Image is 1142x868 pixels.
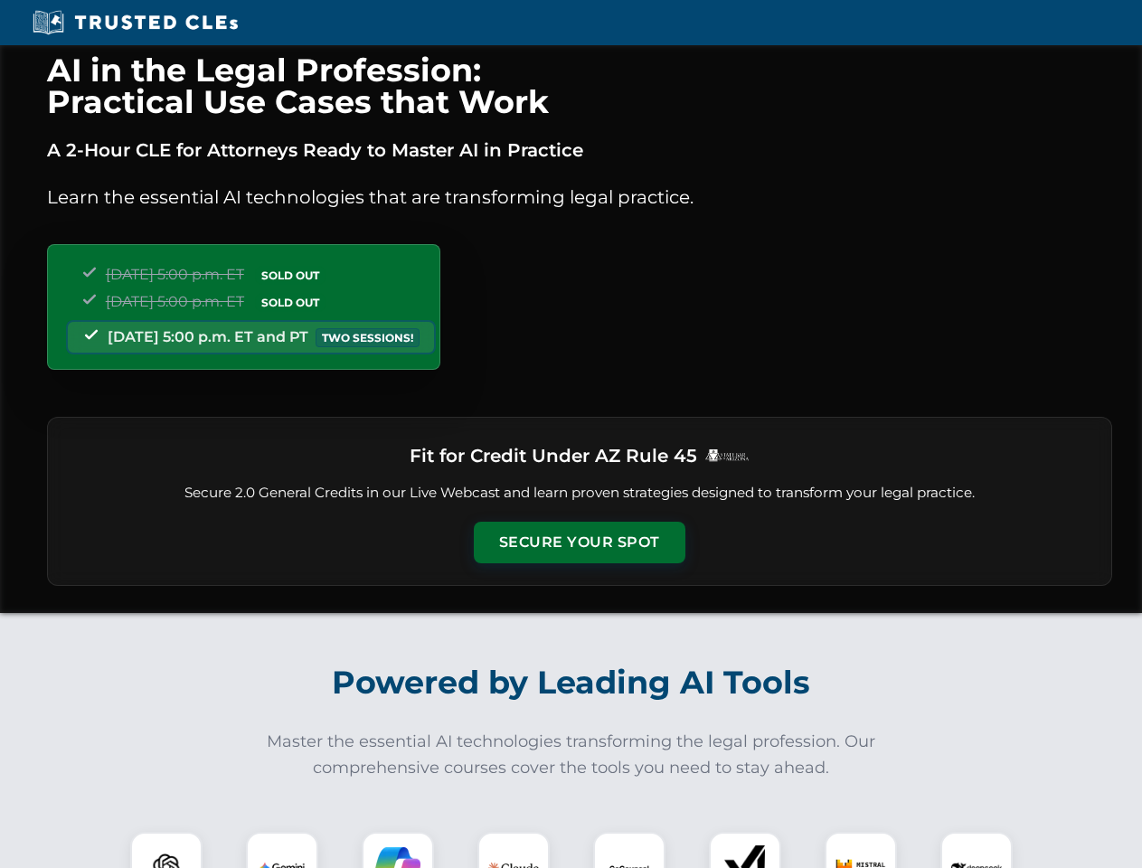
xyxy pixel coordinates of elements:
[255,729,888,781] p: Master the essential AI technologies transforming the legal profession. Our comprehensive courses...
[47,136,1112,165] p: A 2-Hour CLE for Attorneys Ready to Master AI in Practice
[47,183,1112,212] p: Learn the essential AI technologies that are transforming legal practice.
[70,483,1090,504] p: Secure 2.0 General Credits in our Live Webcast and learn proven strategies designed to transform ...
[27,9,243,36] img: Trusted CLEs
[47,54,1112,118] h1: AI in the Legal Profession: Practical Use Cases that Work
[255,293,326,312] span: SOLD OUT
[704,448,750,462] img: Logo
[410,439,697,472] h3: Fit for Credit Under AZ Rule 45
[71,651,1072,714] h2: Powered by Leading AI Tools
[106,266,244,283] span: [DATE] 5:00 p.m. ET
[474,522,685,563] button: Secure Your Spot
[106,293,244,310] span: [DATE] 5:00 p.m. ET
[255,266,326,285] span: SOLD OUT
